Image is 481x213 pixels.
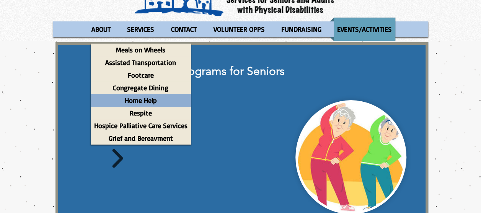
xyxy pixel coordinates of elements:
[278,18,325,41] p: FUNDRAISING
[298,102,404,212] img: exercise-class.jpg
[124,18,158,41] p: SERVICES
[163,18,204,41] a: CONTACT
[109,81,172,94] p: Congregate Dining
[121,94,160,107] p: Home Help
[91,94,191,107] a: Home Help
[168,18,200,41] p: CONTACT
[91,56,191,69] a: Assisted Transportation
[120,18,161,41] a: SERVICES
[102,56,179,69] p: Assisted Transportation
[206,18,272,41] a: VOLUNTEER OPPS
[330,18,399,41] a: EVENTS/ACTIVITIES
[210,18,268,41] p: VOLUNTEER OPPS
[126,107,155,119] p: Respite
[334,18,395,41] p: EVENTS/ACTIVITIES
[105,132,176,145] p: Grief and Bereavment
[91,132,191,145] a: Grief and Bereavment
[91,69,191,81] a: Footcare
[91,119,191,132] a: Hospice Palliative Care Services
[91,44,191,56] a: Meals on Wheels
[124,69,157,81] p: Footcare
[113,44,169,56] p: Meals on Wheels
[53,18,428,41] nav: Site
[133,64,285,78] span: Exercise Programs for Seniors
[91,107,191,119] a: Respite
[88,18,114,41] p: ABOUT
[91,81,191,94] a: Congregate Dining
[84,18,118,41] a: ABOUT
[274,18,328,41] a: FUNDRAISING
